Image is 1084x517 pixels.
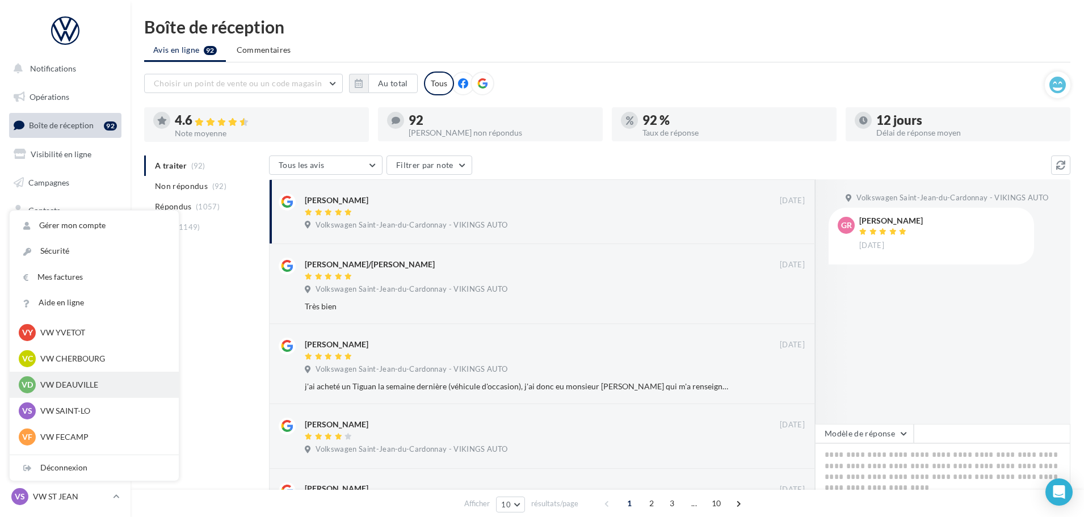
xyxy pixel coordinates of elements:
[22,405,32,417] span: VS
[30,92,69,102] span: Opérations
[780,260,805,270] span: [DATE]
[780,485,805,495] span: [DATE]
[155,201,192,212] span: Répondus
[316,284,507,295] span: Volkswagen Saint-Jean-du-Cardonnay - VIKINGS AUTO
[7,171,124,195] a: Campagnes
[9,486,121,507] a: VS VW ST JEAN
[620,494,638,512] span: 1
[104,121,117,131] div: 92
[22,327,33,338] span: VY
[10,213,179,238] a: Gérer mon compte
[7,321,124,355] a: Campagnes DataOnDemand
[815,424,914,443] button: Modèle de réponse
[841,220,852,231] span: Gr
[7,227,124,251] a: Médiathèque
[7,255,124,279] a: Calendrier
[7,199,124,222] a: Contacts
[305,381,731,392] div: j'ai acheté un Tiguan la semaine dernière (véhicule d'occasion), j'ai donc eu monsieur [PERSON_NA...
[40,431,165,443] p: VW FECAMP
[269,155,383,175] button: Tous les avis
[642,129,827,137] div: Taux de réponse
[780,196,805,206] span: [DATE]
[642,494,661,512] span: 2
[10,264,179,290] a: Mes factures
[155,180,208,192] span: Non répondus
[859,241,884,251] span: [DATE]
[40,353,165,364] p: VW CHERBOURG
[642,114,827,127] div: 92 %
[663,494,681,512] span: 3
[409,114,594,127] div: 92
[305,483,368,494] div: [PERSON_NAME]
[780,420,805,430] span: [DATE]
[7,57,119,81] button: Notifications
[707,494,726,512] span: 10
[33,491,108,502] p: VW ST JEAN
[10,290,179,316] a: Aide en ligne
[856,193,1048,203] span: Volkswagen Saint-Jean-du-Cardonnay - VIKINGS AUTO
[28,205,60,215] span: Contacts
[31,149,91,159] span: Visibilité en ligne
[15,491,25,502] span: VS
[305,259,435,270] div: [PERSON_NAME]/[PERSON_NAME]
[464,498,490,509] span: Afficher
[144,74,343,93] button: Choisir un point de vente ou un code magasin
[175,114,360,127] div: 4.6
[237,44,291,56] span: Commentaires
[40,327,165,338] p: VW YVETOT
[409,129,594,137] div: [PERSON_NAME] non répondus
[212,182,226,191] span: (92)
[22,379,33,390] span: VD
[22,431,32,443] span: VF
[40,405,165,417] p: VW SAINT-LO
[876,129,1061,137] div: Délai de réponse moyen
[780,340,805,350] span: [DATE]
[10,455,179,481] div: Déconnexion
[424,72,454,95] div: Tous
[29,120,94,130] span: Boîte de réception
[368,74,418,93] button: Au total
[196,202,220,211] span: (1057)
[531,498,578,509] span: résultats/page
[316,444,507,455] span: Volkswagen Saint-Jean-du-Cardonnay - VIKINGS AUTO
[876,114,1061,127] div: 12 jours
[28,177,69,187] span: Campagnes
[349,74,418,93] button: Au total
[22,353,33,364] span: VC
[10,238,179,264] a: Sécurité
[7,142,124,166] a: Visibilité en ligne
[7,283,124,317] a: PLV et print personnalisable
[279,160,325,170] span: Tous les avis
[305,419,368,430] div: [PERSON_NAME]
[1045,478,1073,506] div: Open Intercom Messenger
[7,113,124,137] a: Boîte de réception92
[685,494,703,512] span: ...
[496,497,525,512] button: 10
[7,85,124,109] a: Opérations
[154,78,322,88] span: Choisir un point de vente ou un code magasin
[305,195,368,206] div: [PERSON_NAME]
[386,155,472,175] button: Filtrer par note
[144,18,1070,35] div: Boîte de réception
[305,301,731,312] div: Très bien
[305,339,368,350] div: [PERSON_NAME]
[30,64,76,73] span: Notifications
[175,129,360,137] div: Note moyenne
[316,364,507,375] span: Volkswagen Saint-Jean-du-Cardonnay - VIKINGS AUTO
[316,220,507,230] span: Volkswagen Saint-Jean-du-Cardonnay - VIKINGS AUTO
[859,217,923,225] div: [PERSON_NAME]
[40,379,165,390] p: VW DEAUVILLE
[501,500,511,509] span: 10
[177,222,200,232] span: (1149)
